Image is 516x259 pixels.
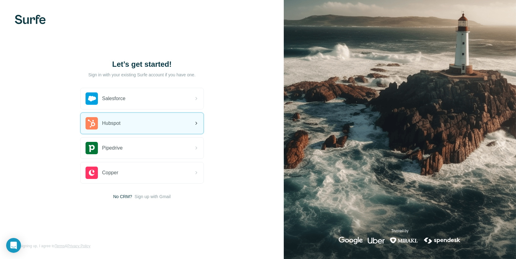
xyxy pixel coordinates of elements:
[15,243,90,249] span: By signing up, I agree to &
[102,95,126,102] span: Salesforce
[390,237,418,244] img: mirakl's logo
[339,237,363,244] img: google's logo
[102,144,123,152] span: Pipedrive
[391,228,409,234] p: Trusted by
[102,120,121,127] span: Hubspot
[55,244,65,248] a: Terms
[423,237,461,244] img: spendesk's logo
[86,167,98,179] img: copper's logo
[135,193,171,200] button: Sign up with Gmail
[86,117,98,129] img: hubspot's logo
[86,92,98,105] img: salesforce's logo
[102,169,118,176] span: Copper
[368,237,385,244] img: uber's logo
[15,15,46,24] img: Surfe's logo
[88,72,195,78] p: Sign in with your existing Surfe account if you have one.
[67,244,90,248] a: Privacy Policy
[6,238,21,253] div: Open Intercom Messenger
[86,142,98,154] img: pipedrive's logo
[80,59,204,69] h1: Let’s get started!
[113,193,132,200] span: No CRM?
